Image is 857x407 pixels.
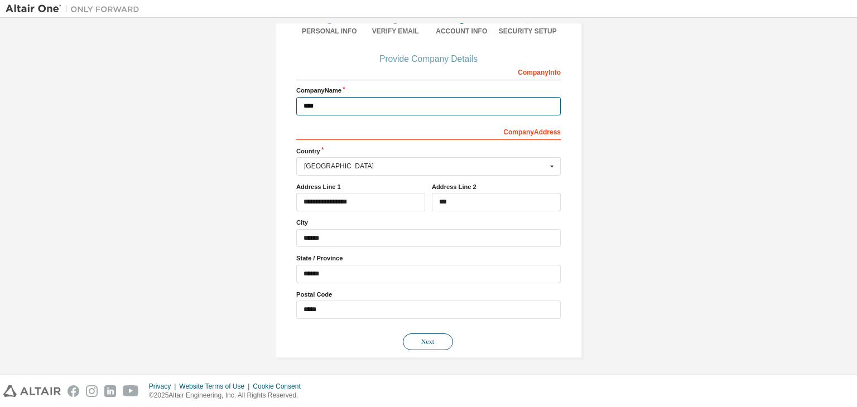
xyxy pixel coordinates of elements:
[3,385,61,397] img: altair_logo.svg
[403,333,453,350] button: Next
[179,382,253,391] div: Website Terms of Use
[296,254,561,263] label: State / Province
[363,27,429,36] div: Verify Email
[296,218,561,227] label: City
[68,385,79,397] img: facebook.svg
[296,182,425,191] label: Address Line 1
[296,147,561,156] label: Country
[296,86,561,95] label: Company Name
[86,385,98,397] img: instagram.svg
[104,385,116,397] img: linkedin.svg
[296,122,561,140] div: Company Address
[6,3,145,14] img: Altair One
[296,290,561,299] label: Postal Code
[149,382,179,391] div: Privacy
[296,56,561,62] div: Provide Company Details
[123,385,139,397] img: youtube.svg
[253,382,307,391] div: Cookie Consent
[304,163,547,169] div: [GEOGRAPHIC_DATA]
[495,27,561,36] div: Security Setup
[428,27,495,36] div: Account Info
[432,182,561,191] label: Address Line 2
[296,27,363,36] div: Personal Info
[149,391,307,400] p: © 2025 Altair Engineering, Inc. All Rights Reserved.
[296,62,561,80] div: Company Info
